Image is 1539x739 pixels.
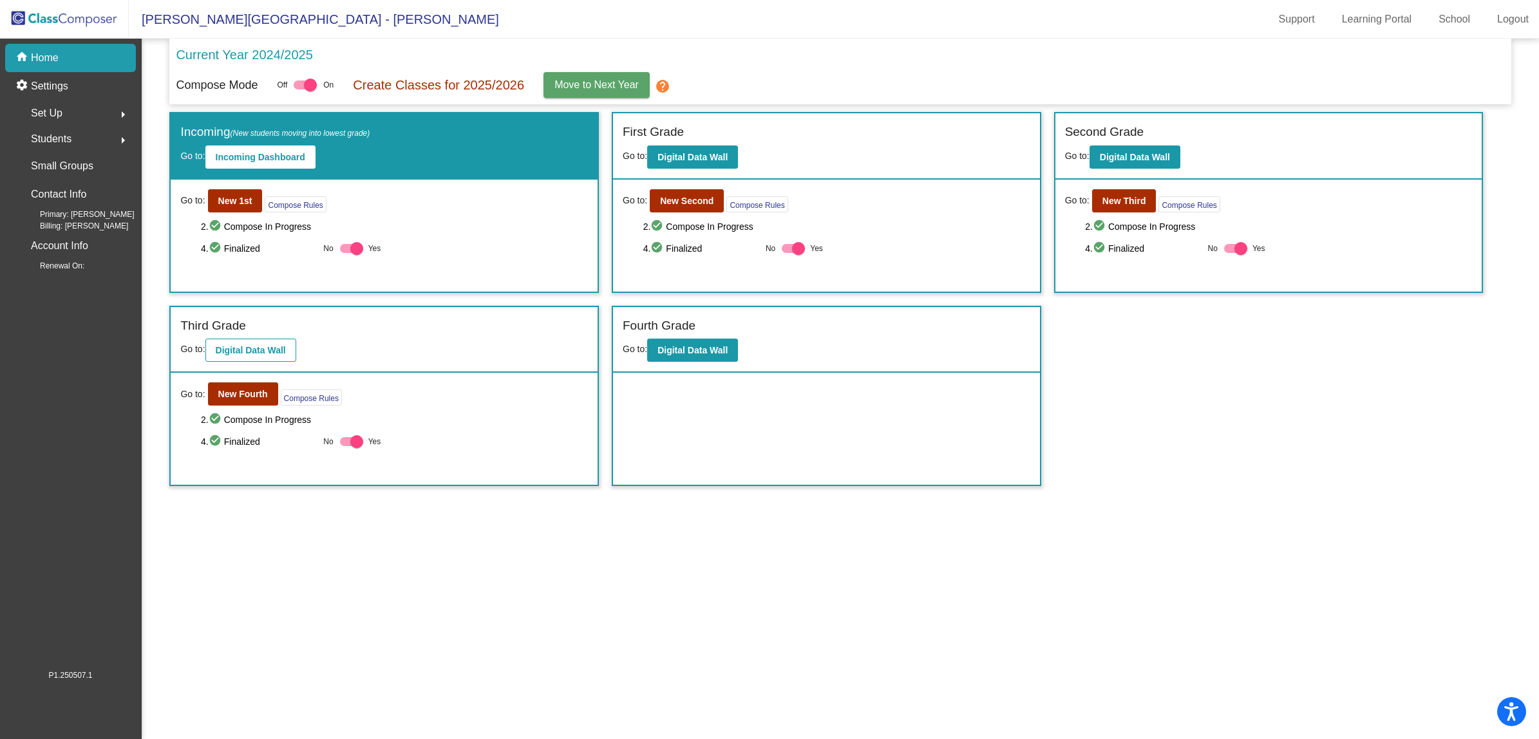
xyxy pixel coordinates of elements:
[201,219,588,234] span: 2. Compose In Progress
[19,220,128,232] span: Billing: [PERSON_NAME]
[623,317,695,335] label: Fourth Grade
[218,389,268,399] b: New Fourth
[201,434,317,449] span: 4. Finalized
[31,79,68,94] p: Settings
[231,129,370,138] span: (New students moving into lowest grade)
[1092,189,1157,212] button: New Third
[643,219,1030,234] span: 2. Compose In Progress
[115,133,131,148] mat-icon: arrow_right
[205,339,296,362] button: Digital Data Wall
[323,243,333,254] span: No
[115,107,131,122] mat-icon: arrow_right
[623,123,684,142] label: First Grade
[31,185,86,203] p: Contact Info
[657,345,728,355] b: Digital Data Wall
[208,382,278,406] button: New Fourth
[623,194,647,207] span: Go to:
[1093,219,1108,234] mat-icon: check_circle
[180,317,245,335] label: Third Grade
[209,241,224,256] mat-icon: check_circle
[180,344,205,354] span: Go to:
[180,123,370,142] label: Incoming
[660,196,713,206] b: New Second
[1252,241,1265,256] span: Yes
[1093,241,1108,256] mat-icon: check_circle
[1158,196,1220,212] button: Compose Rules
[1208,243,1218,254] span: No
[176,77,258,94] p: Compose Mode
[650,219,666,234] mat-icon: check_circle
[176,45,312,64] p: Current Year 2024/2025
[31,130,71,148] span: Students
[180,388,205,401] span: Go to:
[1428,9,1480,30] a: School
[19,209,135,220] span: Primary: [PERSON_NAME]
[277,79,287,91] span: Off
[265,196,326,212] button: Compose Rules
[1085,219,1472,234] span: 2. Compose In Progress
[209,412,224,427] mat-icon: check_circle
[647,145,738,169] button: Digital Data Wall
[1100,152,1170,162] b: Digital Data Wall
[1065,151,1090,161] span: Go to:
[726,196,788,212] button: Compose Rules
[1269,9,1325,30] a: Support
[31,104,62,122] span: Set Up
[353,75,524,95] p: Create Classes for 2025/2026
[623,344,647,354] span: Go to:
[810,241,823,256] span: Yes
[208,189,263,212] button: New 1st
[647,339,738,362] button: Digital Data Wall
[15,50,31,66] mat-icon: home
[643,241,759,256] span: 4. Finalized
[19,260,84,272] span: Renewal On:
[201,241,317,256] span: 4. Finalized
[205,145,316,169] button: Incoming Dashboard
[1085,241,1201,256] span: 4. Finalized
[323,79,334,91] span: On
[180,151,205,161] span: Go to:
[281,389,342,406] button: Compose Rules
[368,434,381,449] span: Yes
[1090,145,1180,169] button: Digital Data Wall
[368,241,381,256] span: Yes
[1065,123,1144,142] label: Second Grade
[1065,194,1090,207] span: Go to:
[15,79,31,94] mat-icon: settings
[543,72,650,98] button: Move to Next Year
[31,157,93,175] p: Small Groups
[766,243,775,254] span: No
[129,9,499,30] span: [PERSON_NAME][GEOGRAPHIC_DATA] - [PERSON_NAME]
[554,79,639,90] span: Move to Next Year
[216,152,305,162] b: Incoming Dashboard
[1487,9,1539,30] a: Logout
[218,196,252,206] b: New 1st
[650,241,666,256] mat-icon: check_circle
[209,434,224,449] mat-icon: check_circle
[31,50,59,66] p: Home
[655,79,670,94] mat-icon: help
[1102,196,1146,206] b: New Third
[180,194,205,207] span: Go to:
[209,219,224,234] mat-icon: check_circle
[201,412,588,427] span: 2. Compose In Progress
[650,189,724,212] button: New Second
[31,237,88,255] p: Account Info
[216,345,286,355] b: Digital Data Wall
[623,151,647,161] span: Go to:
[1332,9,1422,30] a: Learning Portal
[323,436,333,447] span: No
[657,152,728,162] b: Digital Data Wall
